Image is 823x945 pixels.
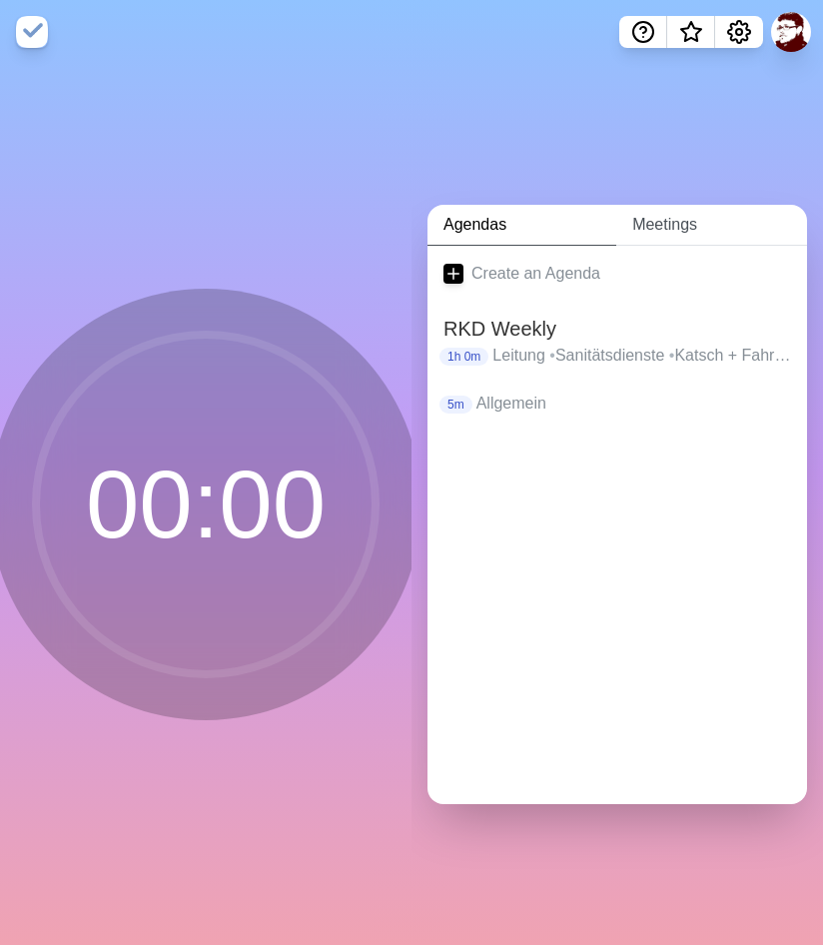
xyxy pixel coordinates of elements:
p: 1h 0m [439,348,488,366]
button: Help [619,16,667,48]
button: What’s new [667,16,715,48]
h2: RKD Weekly [443,314,791,344]
p: Leitung Sanitätsdienste Katsch + Fahrzeuge Bereitschaften + Bergwacht Ausbildung Finanzen Sonstiges [492,344,791,368]
a: Meetings [616,205,807,246]
a: Create an Agenda [427,246,807,302]
span: • [669,347,675,364]
p: 5m [439,396,472,414]
span: • [549,347,555,364]
img: timeblocks logo [16,16,48,48]
button: Settings [715,16,763,48]
a: Agendas [427,205,616,246]
p: Allgemein [476,392,791,416]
